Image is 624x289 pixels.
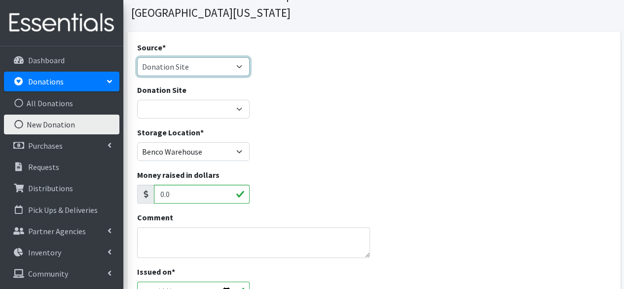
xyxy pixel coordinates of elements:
[28,269,68,279] p: Community
[4,200,119,220] a: Pick Ups & Deliveries
[4,243,119,262] a: Inventory
[4,136,119,156] a: Purchases
[28,248,61,257] p: Inventory
[137,84,186,96] label: Donation Site
[162,42,166,52] abbr: required
[28,77,64,86] p: Donations
[137,169,220,181] label: Money raised in dollars
[4,264,119,284] a: Community
[28,183,73,193] p: Distributions
[137,126,204,138] label: Storage Location
[4,157,119,177] a: Requests
[28,205,98,215] p: Pick Ups & Deliveries
[4,221,119,241] a: Partner Agencies
[4,72,119,91] a: Donations
[4,178,119,198] a: Distributions
[200,127,204,137] abbr: required
[28,55,65,65] p: Dashboard
[4,115,119,134] a: New Donation
[28,162,59,172] p: Requests
[28,141,63,151] p: Purchases
[4,93,119,113] a: All Donations
[137,266,175,278] label: Issued on
[137,211,173,223] label: Comment
[172,267,175,277] abbr: required
[4,50,119,70] a: Dashboard
[28,226,86,236] p: Partner Agencies
[4,6,119,40] img: HumanEssentials
[137,41,166,53] label: Source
